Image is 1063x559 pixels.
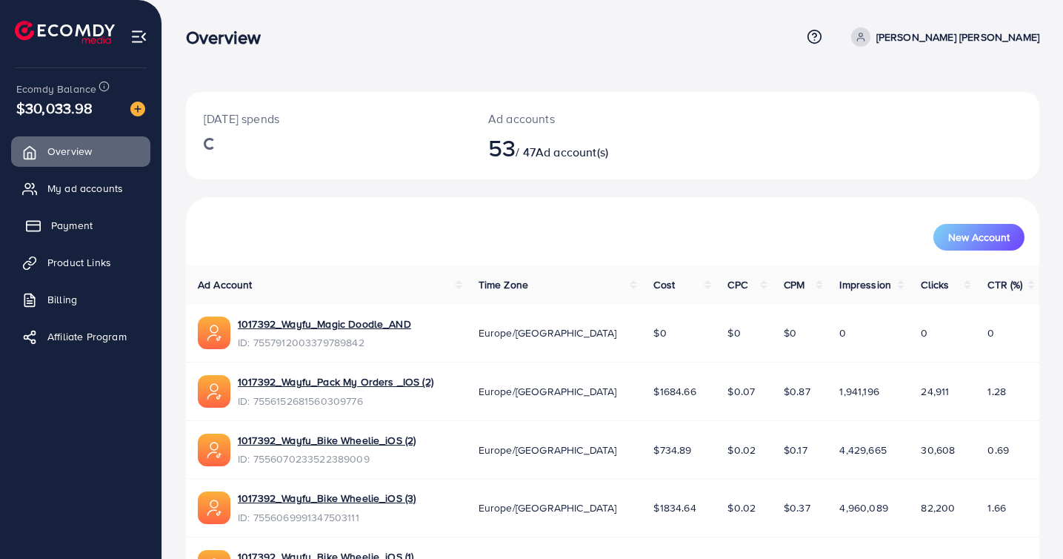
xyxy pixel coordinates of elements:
[987,384,1006,399] span: 1.28
[784,443,807,457] span: $0.17
[839,277,891,292] span: Impression
[186,27,273,48] h3: Overview
[47,329,127,344] span: Affiliate Program
[204,110,453,128] p: [DATE] spends
[479,325,617,340] span: Europe/[GEOGRAPHIC_DATA]
[784,325,796,340] span: $0
[130,102,145,116] img: image
[238,510,416,525] span: ID: 7556069991347503111
[198,375,230,408] img: ic-ads-acc.e4c84228.svg
[987,500,1006,515] span: 1.66
[784,500,810,515] span: $0.37
[11,248,150,277] a: Product Links
[130,28,147,45] img: menu
[839,325,846,340] span: 0
[198,317,230,349] img: ic-ads-acc.e4c84228.svg
[948,232,1010,242] span: New Account
[198,277,253,292] span: Ad Account
[47,292,77,307] span: Billing
[238,491,416,506] a: 1017392_Wayfu_Bike Wheelie_iOS (3)
[479,500,617,515] span: Europe/[GEOGRAPHIC_DATA]
[987,325,994,340] span: 0
[987,443,1009,457] span: 0.69
[51,218,93,233] span: Payment
[198,492,230,524] img: ic-ads-acc.e4c84228.svg
[11,173,150,203] a: My ad accounts
[238,317,411,331] a: 1017392_Wayfu_Magic Doodle_AND
[845,27,1039,47] a: [PERSON_NAME] [PERSON_NAME]
[11,285,150,314] a: Billing
[47,181,123,196] span: My ad accounts
[11,322,150,351] a: Affiliate Program
[11,211,150,240] a: Payment
[47,144,92,159] span: Overview
[727,384,755,399] span: $0.07
[479,277,528,292] span: Time Zone
[488,133,666,162] h2: / 47
[16,97,93,119] span: $30,033.98
[238,433,416,448] a: 1017392_Wayfu_Bike Wheelie_iOS (2)
[933,224,1024,251] button: New Account
[47,255,111,270] span: Product Links
[653,384,696,399] span: $1684.66
[479,384,617,399] span: Europe/[GEOGRAPHIC_DATA]
[921,443,955,457] span: 30,608
[727,325,740,340] span: $0
[479,443,617,457] span: Europe/[GEOGRAPHIC_DATA]
[653,325,666,340] span: $0
[784,277,804,292] span: CPM
[238,335,411,350] span: ID: 7557912003379789842
[15,21,115,44] img: logo
[238,394,433,408] span: ID: 7556152681560309776
[921,325,927,340] span: 0
[839,500,887,515] span: 4,960,089
[921,500,955,515] span: 82,200
[653,443,691,457] span: $734.89
[488,110,666,128] p: Ad accounts
[16,82,96,96] span: Ecomdy Balance
[1000,492,1052,548] iframe: Chat
[921,384,949,399] span: 24,911
[987,277,1022,292] span: CTR (%)
[198,434,230,466] img: ic-ads-acc.e4c84228.svg
[653,277,675,292] span: Cost
[653,500,696,515] span: $1834.64
[238,451,416,466] span: ID: 7556070233522389009
[11,136,150,166] a: Overview
[876,28,1039,46] p: [PERSON_NAME] [PERSON_NAME]
[488,130,516,165] span: 53
[839,384,879,399] span: 1,941,196
[784,384,810,399] span: $0.87
[839,443,886,457] span: 4,429,665
[536,144,608,160] span: Ad account(s)
[727,443,756,457] span: $0.02
[238,374,433,389] a: 1017392_Wayfu_Pack My Orders _IOS (2)
[727,500,756,515] span: $0.02
[921,277,949,292] span: Clicks
[727,277,747,292] span: CPC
